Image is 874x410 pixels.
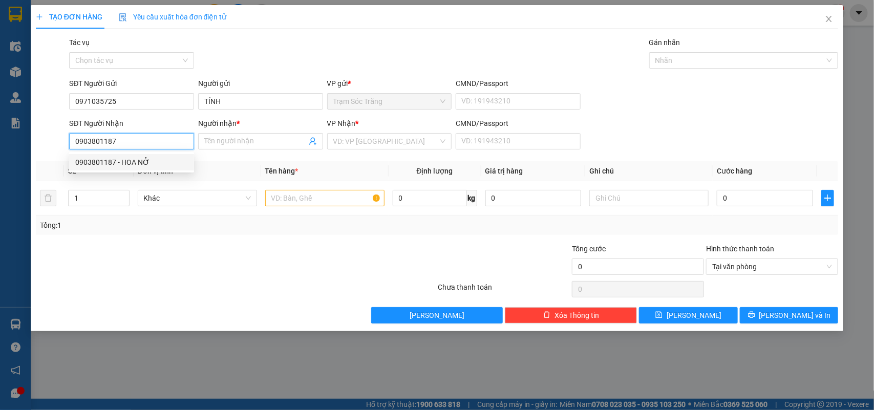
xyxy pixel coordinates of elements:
[456,118,581,129] div: CMND/Passport
[649,38,680,47] label: Gán nhãn
[36,13,102,21] span: TẠO ĐƠN HÀNG
[667,310,721,321] span: [PERSON_NAME]
[815,5,843,34] button: Close
[639,307,737,323] button: save[PERSON_NAME]
[712,259,832,274] span: Tại văn phòng
[198,78,323,89] div: Người gửi
[655,311,663,319] span: save
[119,13,227,21] span: Yêu cầu xuất hóa đơn điện tử
[69,154,194,170] div: 0903801187 - HOA NỞ
[505,307,637,323] button: deleteXóa Thông tin
[371,307,503,323] button: [PERSON_NAME]
[265,167,299,175] span: Tên hàng
[572,245,606,253] span: Tổng cước
[265,190,385,206] input: VD: Bàn, Ghế
[543,311,550,319] span: delete
[467,190,477,206] span: kg
[585,161,713,181] th: Ghi chú
[36,13,43,20] span: plus
[417,167,453,175] span: Định lượng
[759,310,831,321] span: [PERSON_NAME] và In
[327,78,452,89] div: VP gửi
[69,118,194,129] div: SĐT Người Nhận
[144,190,251,206] span: Khác
[198,118,323,129] div: Người nhận
[333,94,446,109] span: Trạm Sóc Trăng
[40,220,338,231] div: Tổng: 1
[822,194,834,202] span: plus
[69,78,194,89] div: SĐT Người Gửi
[748,311,755,319] span: printer
[555,310,599,321] span: Xóa Thông tin
[456,78,581,89] div: CMND/Passport
[327,119,356,127] span: VP Nhận
[825,15,833,23] span: close
[69,38,90,47] label: Tác vụ
[485,190,582,206] input: 0
[821,190,834,206] button: plus
[706,245,774,253] label: Hình thức thanh toán
[717,167,752,175] span: Cước hàng
[119,13,127,21] img: icon
[740,307,838,323] button: printer[PERSON_NAME] và In
[589,190,709,206] input: Ghi Chú
[437,282,571,299] div: Chưa thanh toán
[40,190,56,206] button: delete
[485,167,523,175] span: Giá trị hàng
[410,310,464,321] span: [PERSON_NAME]
[68,167,76,175] span: SL
[75,157,188,168] div: 0903801187 - HOA NỞ
[309,137,317,145] span: user-add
